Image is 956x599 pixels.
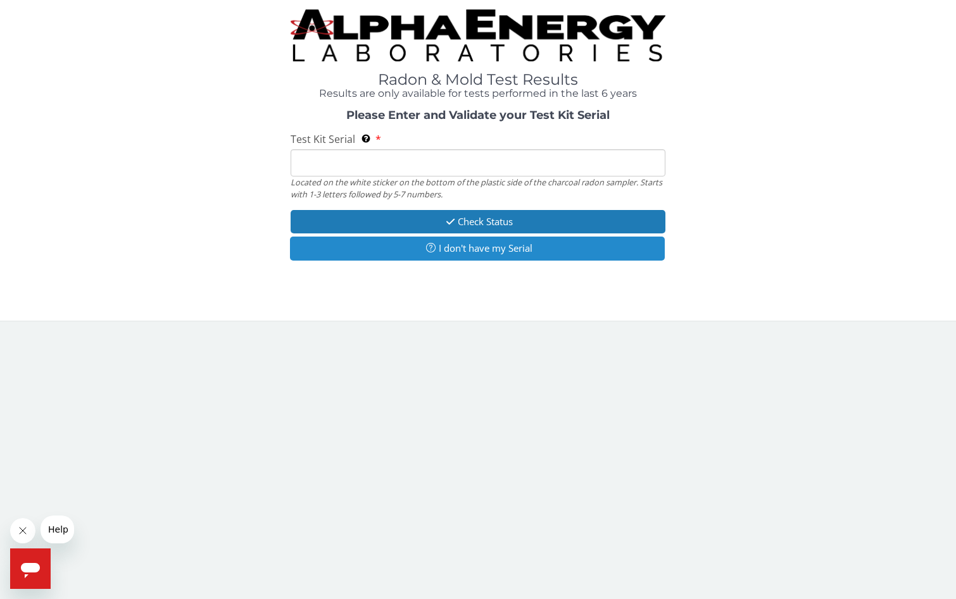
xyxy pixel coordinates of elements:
h4: Results are only available for tests performed in the last 6 years [291,88,665,99]
button: Check Status [291,210,665,233]
iframe: Close message [10,518,35,543]
button: I don't have my Serial [290,237,665,260]
iframe: Button to launch messaging window [10,548,51,589]
img: TightCrop.jpg [291,9,665,61]
h1: Radon & Mold Test Results [291,71,665,88]
div: Located on the white sticker on the bottom of the plastic side of the charcoal radon sampler. Sta... [291,176,665,200]
strong: Please Enter and Validate your Test Kit Serial [346,108,610,122]
iframe: Message from company [41,516,74,543]
span: Test Kit Serial [291,132,355,146]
